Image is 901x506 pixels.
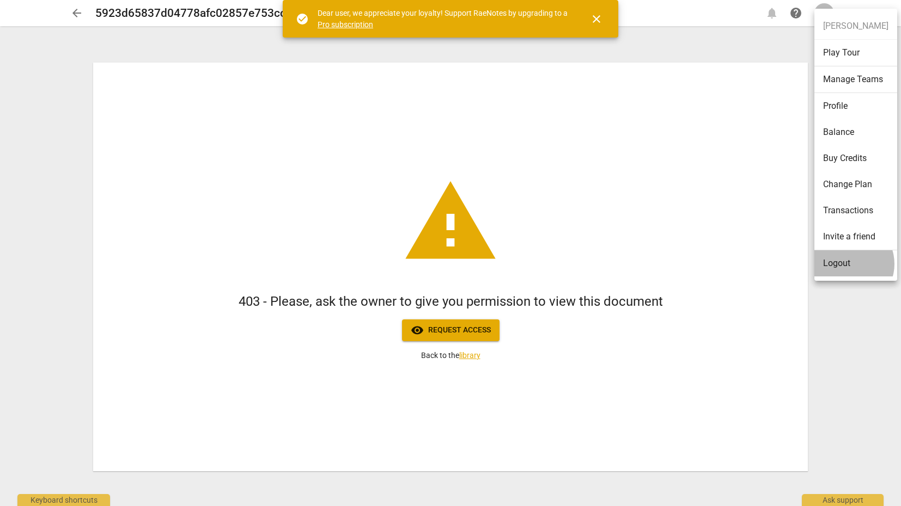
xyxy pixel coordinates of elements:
button: Close [583,6,610,32]
li: Play Tour [814,40,897,66]
a: Pro subscription [318,20,373,29]
span: check_circle [296,13,309,26]
span: close [590,13,603,26]
div: Dear user, we appreciate your loyalty! Support RaeNotes by upgrading to a [318,8,570,30]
